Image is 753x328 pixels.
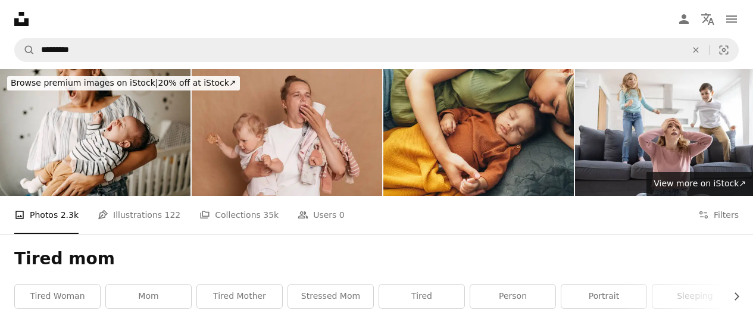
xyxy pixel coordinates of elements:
[15,39,35,61] button: Search Unsplash
[672,7,696,31] a: Log in / Sign up
[646,172,753,196] a: View more on iStock↗
[192,69,382,196] img: Portrait of sleepy overworked woman wearing white T- shirt holding her baby daughter in hands iso...
[199,196,279,234] a: Collections 35k
[263,208,279,221] span: 35k
[14,38,739,62] form: Find visuals sitewide
[654,179,746,188] span: View more on iStock ↗
[710,39,738,61] button: Visual search
[298,196,345,234] a: Users 0
[470,285,555,308] a: person
[383,69,574,196] img: Young mother and baby napping at home
[696,7,720,31] button: Language
[288,285,373,308] a: stressed mom
[339,208,345,221] span: 0
[726,285,739,308] button: scroll list to the right
[106,285,191,308] a: mom
[720,7,743,31] button: Menu
[652,285,738,308] a: sleeping
[165,208,181,221] span: 122
[14,12,29,26] a: Home — Unsplash
[15,285,100,308] a: tired woman
[197,285,282,308] a: tired mother
[683,39,709,61] button: Clear
[11,78,158,88] span: Browse premium images on iStock |
[561,285,646,308] a: portrait
[698,196,739,234] button: Filters
[379,285,464,308] a: tired
[98,196,180,234] a: Illustrations 122
[14,248,739,270] h1: Tired mom
[11,78,236,88] span: 20% off at iStock ↗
